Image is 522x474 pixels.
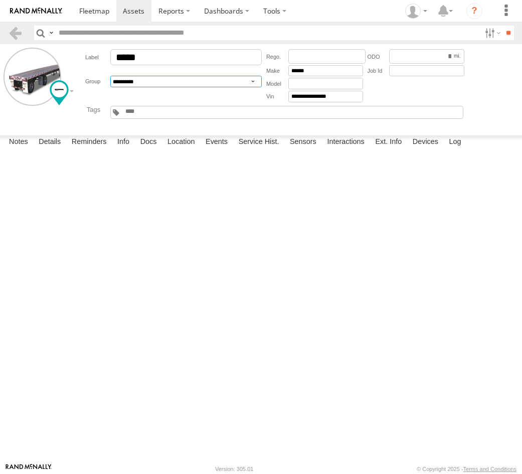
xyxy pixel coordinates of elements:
[50,80,69,105] div: Change Map Icon
[408,135,443,149] label: Devices
[6,464,52,474] a: Visit our Website
[463,466,516,472] a: Terms and Conditions
[417,466,516,472] div: © Copyright 2025 -
[215,466,253,472] div: Version: 305.01
[135,135,162,149] label: Docs
[444,135,466,149] label: Log
[112,135,134,149] label: Info
[402,4,431,19] div: Josue Jimenez
[370,135,407,149] label: Ext. Info
[67,135,112,149] label: Reminders
[322,135,370,149] label: Interactions
[466,3,482,19] i: ?
[481,26,502,40] label: Search Filter Options
[34,135,66,149] label: Details
[47,26,55,40] label: Search Query
[201,135,233,149] label: Events
[162,135,200,149] label: Location
[4,135,33,149] label: Notes
[8,26,23,40] a: Back to previous Page
[10,8,62,15] img: rand-logo.svg
[285,135,321,149] label: Sensors
[234,135,284,149] label: Service Hist.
